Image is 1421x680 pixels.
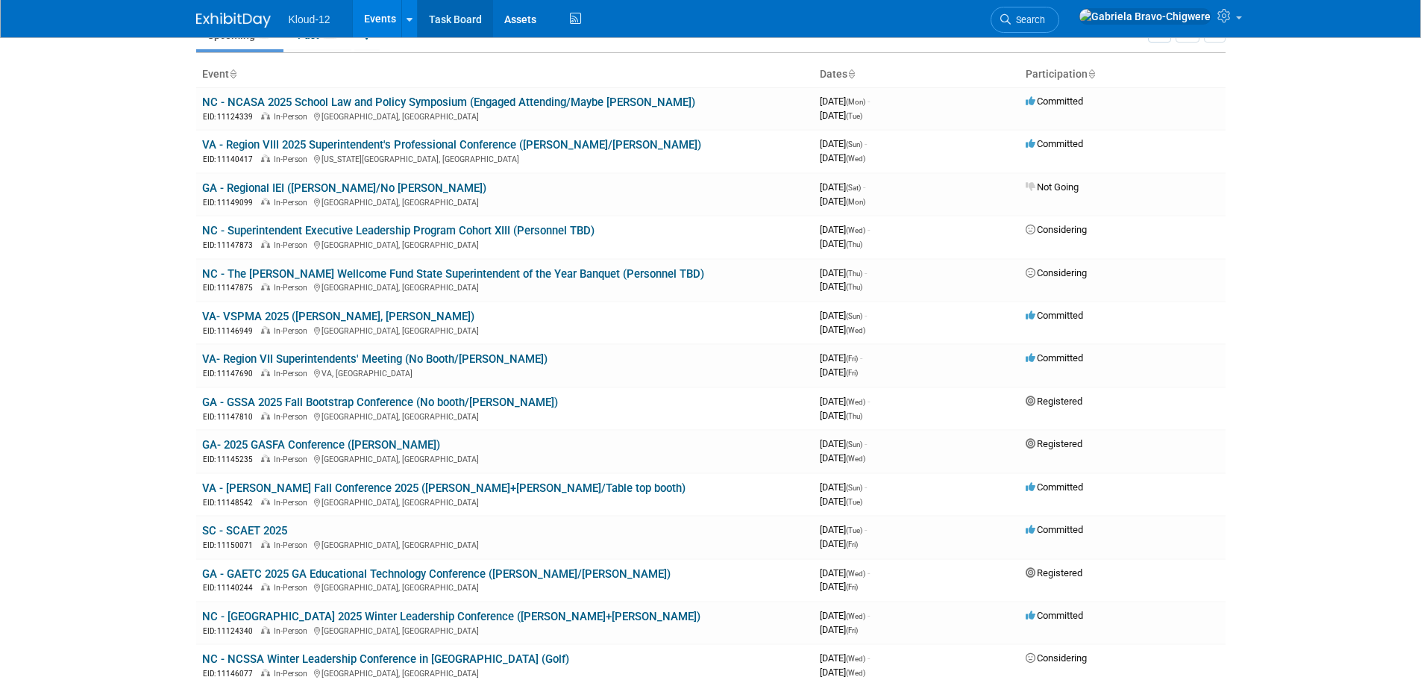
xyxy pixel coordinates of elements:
span: EID: 11124339 [203,113,259,121]
span: (Tue) [846,498,862,506]
span: [DATE] [820,652,870,664]
div: [GEOGRAPHIC_DATA], [GEOGRAPHIC_DATA] [202,452,808,465]
span: In-Person [274,112,312,122]
span: [DATE] [820,538,858,549]
div: [US_STATE][GEOGRAPHIC_DATA], [GEOGRAPHIC_DATA] [202,152,808,165]
th: Dates [814,62,1020,87]
div: [GEOGRAPHIC_DATA], [GEOGRAPHIC_DATA] [202,196,808,208]
a: GA - GAETC 2025 GA Educational Technology Conference ([PERSON_NAME]/[PERSON_NAME]) [202,567,671,581]
th: Event [196,62,814,87]
span: [DATE] [820,196,865,207]
span: In-Person [274,412,312,422]
a: NC - [GEOGRAPHIC_DATA] 2025 Winter Leadership Conference ([PERSON_NAME]+[PERSON_NAME]) [202,610,700,623]
a: NC - NCSSA Winter Leadership Conference in [GEOGRAPHIC_DATA] (Golf) [202,652,569,666]
img: In-Person Event [261,583,270,590]
span: (Tue) [846,526,862,534]
span: In-Person [274,455,312,464]
img: In-Person Event [261,626,270,634]
span: Not Going [1026,181,1079,193]
span: [DATE] [820,152,865,163]
span: Committed [1026,310,1083,321]
a: Sort by Event Name [229,68,236,80]
span: [DATE] [820,224,870,235]
span: (Wed) [846,155,865,163]
a: GA - Regional IEI ([PERSON_NAME]/No [PERSON_NAME]) [202,181,486,195]
a: NC - NCASA 2025 School Law and Policy Symposium (Engaged Attending/Maybe [PERSON_NAME]) [202,96,695,109]
span: (Wed) [846,455,865,463]
span: - [860,352,862,364]
span: EID: 11147690 [203,369,259,378]
span: - [865,438,867,449]
a: NC - The [PERSON_NAME] Wellcome Fund State Superintendent of the Year Banquet (Personnel TBD) [202,267,704,281]
span: (Sat) [846,184,861,192]
span: EID: 11146077 [203,670,259,678]
img: In-Person Event [261,326,270,334]
span: [DATE] [820,667,865,678]
span: Committed [1026,352,1083,364]
div: [GEOGRAPHIC_DATA], [GEOGRAPHIC_DATA] [202,538,808,551]
span: In-Person [274,369,312,378]
span: In-Person [274,198,312,208]
span: [DATE] [820,138,867,149]
span: In-Person [274,669,312,679]
span: [DATE] [820,238,862,249]
span: In-Person [274,240,312,250]
span: Committed [1026,524,1083,535]
img: In-Person Event [261,498,270,505]
div: [GEOGRAPHIC_DATA], [GEOGRAPHIC_DATA] [202,110,808,122]
a: GA - GSSA 2025 Fall Bootstrap Conference (No booth/[PERSON_NAME]) [202,396,558,409]
span: - [865,267,867,278]
img: In-Person Event [261,198,270,205]
span: Search [1011,14,1045,25]
span: EID: 11148542 [203,499,259,507]
span: [DATE] [820,396,870,407]
span: (Thu) [846,240,862,249]
span: [DATE] [820,310,867,321]
span: [DATE] [820,567,870,578]
span: Registered [1026,567,1082,578]
div: [GEOGRAPHIC_DATA], [GEOGRAPHIC_DATA] [202,624,808,637]
span: Considering [1026,652,1087,664]
span: - [865,138,867,149]
span: [DATE] [820,181,865,193]
a: VA - Region VIII 2025 Superintendent's Professional Conference ([PERSON_NAME]/[PERSON_NAME]) [202,138,701,152]
span: Considering [1026,224,1087,235]
span: - [868,396,870,407]
span: (Fri) [846,355,858,363]
span: Committed [1026,610,1083,621]
span: [DATE] [820,410,862,421]
span: (Fri) [846,369,858,377]
img: In-Person Event [261,369,270,376]
span: (Wed) [846,326,865,334]
img: ExhibitDay [196,13,271,28]
span: Kloud-12 [289,13,330,25]
span: (Wed) [846,570,865,578]
span: (Mon) [846,198,865,206]
span: (Tue) [846,112,862,120]
a: Search [991,7,1059,33]
span: EID: 11140417 [203,155,259,163]
div: [GEOGRAPHIC_DATA], [GEOGRAPHIC_DATA] [202,496,808,508]
a: NC - Superintendent Executive Leadership Program Cohort XIII (Personnel TBD) [202,224,595,237]
span: - [865,524,867,535]
span: (Fri) [846,540,858,549]
span: (Sun) [846,312,862,320]
a: SC - SCAET 2025 [202,524,287,537]
span: EID: 11149099 [203,199,259,207]
span: - [868,610,870,621]
div: [GEOGRAPHIC_DATA], [GEOGRAPHIC_DATA] [202,238,808,251]
span: (Sun) [846,484,862,492]
span: (Wed) [846,398,865,406]
span: EID: 11140244 [203,584,259,592]
a: GA- 2025 GASFA Conference ([PERSON_NAME]) [202,438,440,452]
span: EID: 11147810 [203,413,259,421]
span: - [868,96,870,107]
span: Considering [1026,267,1087,278]
img: In-Person Event [261,155,270,162]
span: EID: 11145235 [203,455,259,464]
span: In-Person [274,626,312,636]
span: [DATE] [820,438,867,449]
a: VA- VSPMA 2025 ([PERSON_NAME], [PERSON_NAME]) [202,310,474,323]
span: In-Person [274,540,312,550]
span: (Mon) [846,98,865,106]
